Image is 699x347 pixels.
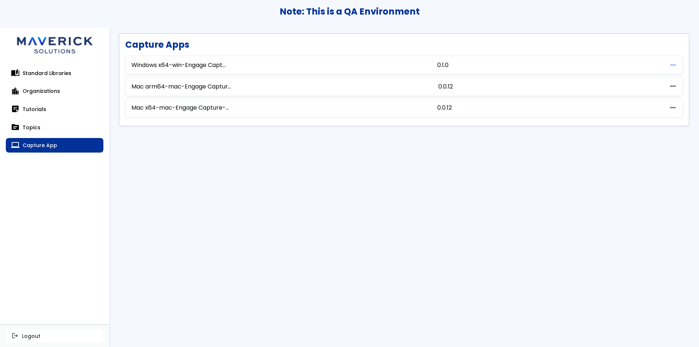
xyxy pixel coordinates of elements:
div: Windows x64-win-Engage Capt... [125,56,683,75]
div: 0.0.12 [437,105,452,111]
span: location_city [12,87,19,95]
img: logo.svg [11,27,98,60]
a: auto_storiesStandard Libraries [6,66,103,80]
span: topic [12,124,19,131]
div: 0.0.12 [438,83,453,90]
span: auto_stories [12,70,19,77]
h1: Capture Apps [125,40,189,50]
a: location_cityOrganizations [6,84,103,98]
button: more_horiz [669,83,677,90]
div: 0.1.0 [437,62,449,68]
span: logout [12,333,18,339]
div: Mac arm64-mac-Engage Captur... [125,77,683,96]
button: logoutLogout [6,329,103,342]
div: Mac x64-mac-Engage Capture-... [125,98,683,118]
span: sticky_note_2 [12,106,19,113]
span: computer [12,142,19,149]
a: sticky_note_2Tutorials [6,102,103,117]
button: more_horiz [669,105,677,111]
a: topicTopics [6,120,103,135]
a: computerCapture App [6,138,103,153]
button: more_horiz [669,62,677,69]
